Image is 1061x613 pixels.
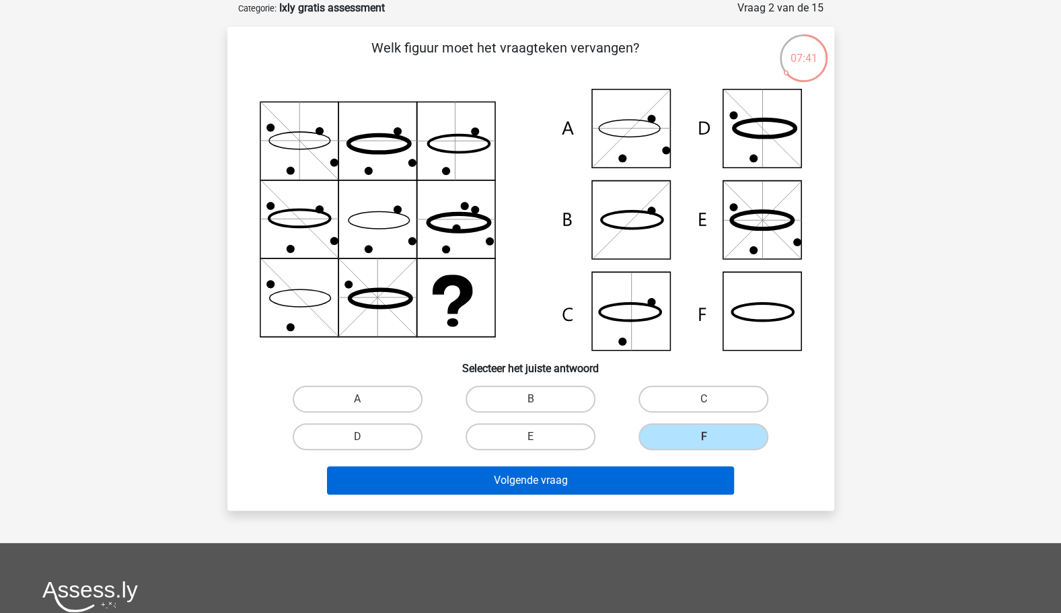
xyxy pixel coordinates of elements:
[638,423,768,450] label: F
[778,33,829,67] div: 07:41
[238,3,277,13] small: Categorie:
[249,351,813,375] h6: Selecteer het juiste antwoord
[42,581,138,612] img: Assessly logo
[279,1,385,14] strong: Ixly gratis assessment
[327,466,734,495] button: Volgende vraag
[293,386,423,412] label: A
[466,423,595,450] label: E
[466,386,595,412] label: B
[249,38,762,78] p: Welk figuur moet het vraagteken vervangen?
[293,423,423,450] label: D
[638,386,768,412] label: C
